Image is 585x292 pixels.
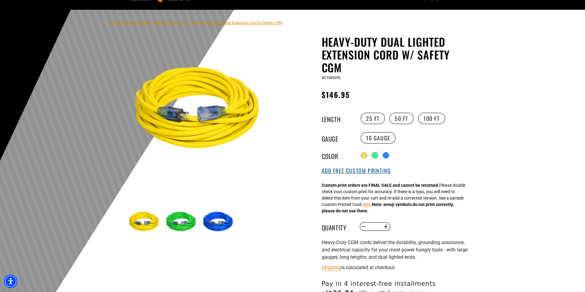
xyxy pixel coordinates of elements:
[322,168,391,174] button: Add Free Custom Printing
[164,204,200,240] img: green
[322,182,465,214] div: Please double check your custom print for accuracy. If there is a typo, you will need to delete t...
[152,21,153,25] span: ›
[322,202,454,213] strong: Note: emoji symbols do not print correctly, please do not use them.
[362,201,371,208] button: here
[4,275,17,288] div: Accessibility Menu
[109,19,282,26] nav: breadcrumbs
[418,113,445,124] label: 100 FT
[322,223,352,231] label: Quantity
[322,114,352,122] legend: Length
[201,204,237,240] img: blue
[389,113,414,124] label: 50 FT
[322,151,352,159] legend: Color
[361,113,385,124] label: 25 FT
[322,240,468,260] span: Heavy-Duty CGM cords deliver the durability, grounding assurance, and electrical capacity for you...
[322,89,350,100] span: $146.95
[190,21,282,25] span: Heavy-Duty Dual Lighted Extension Cord w/ Safety CGM
[322,265,341,270] a: Shipping
[188,21,189,25] span: ›
[127,37,275,184] img: yellow
[361,132,396,144] label: 10 Gauge
[322,134,352,142] legend: Gauge
[127,204,163,240] img: yellow
[154,21,187,25] a: Return to Collection
[322,183,439,188] strong: Custom print orders are FINAL SALE and cannot be returned.
[322,263,472,272] div: is calculated at checkout.
[322,35,472,74] h1: Heavy-Duty Dual Lighted Extension Cord w/ Safety CGM
[109,21,150,25] a: Bad Ass Extension Cords
[322,76,341,80] span: SC10050YL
